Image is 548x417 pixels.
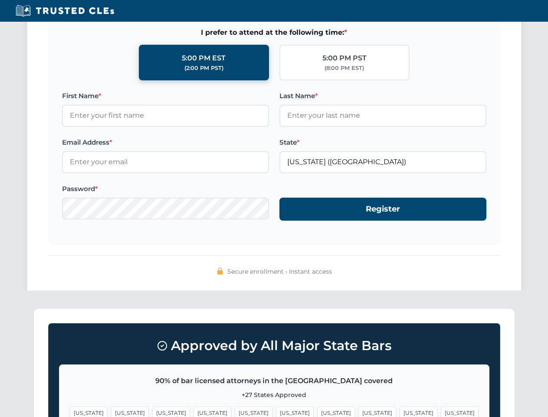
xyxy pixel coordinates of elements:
[62,105,269,126] input: Enter your first name
[62,184,269,194] label: Password
[279,105,486,126] input: Enter your last name
[184,64,223,73] div: (2:00 PM PST)
[325,64,364,73] div: (8:00 PM EST)
[59,334,489,357] h3: Approved by All Major State Bars
[70,375,479,387] p: 90% of bar licensed attorneys in the [GEOGRAPHIC_DATA] covered
[279,91,486,101] label: Last Name
[217,268,223,275] img: 🔒
[13,4,117,17] img: Trusted CLEs
[62,91,269,101] label: First Name
[182,53,226,64] div: 5:00 PM EST
[322,53,367,64] div: 5:00 PM PST
[279,137,486,148] label: State
[227,267,332,276] span: Secure enrollment • Instant access
[62,27,486,38] span: I prefer to attend at the following time:
[279,151,486,173] input: Florida (FL)
[70,390,479,400] p: +27 States Approved
[279,198,486,221] button: Register
[62,137,269,148] label: Email Address
[62,151,269,173] input: Enter your email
